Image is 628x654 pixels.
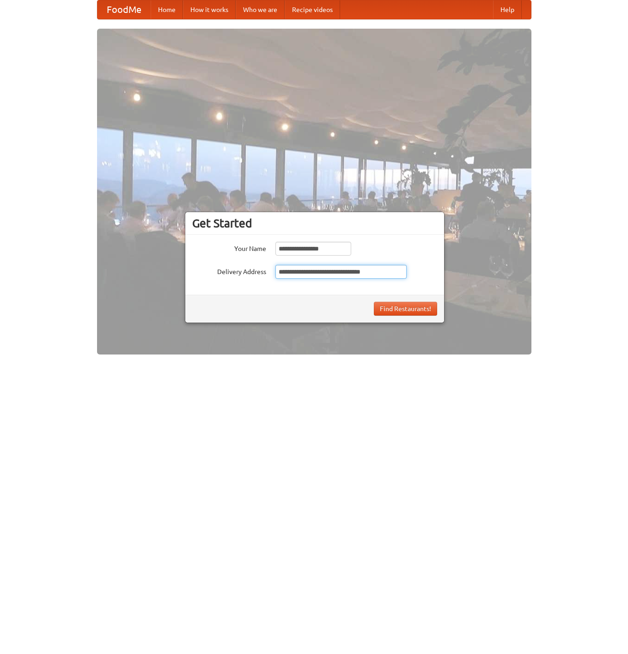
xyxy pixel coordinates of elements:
a: Help [493,0,522,19]
a: Recipe videos [285,0,340,19]
button: Find Restaurants! [374,302,437,316]
h3: Get Started [192,216,437,230]
a: Who we are [236,0,285,19]
label: Your Name [192,242,266,253]
label: Delivery Address [192,265,266,276]
a: FoodMe [98,0,151,19]
a: Home [151,0,183,19]
a: How it works [183,0,236,19]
